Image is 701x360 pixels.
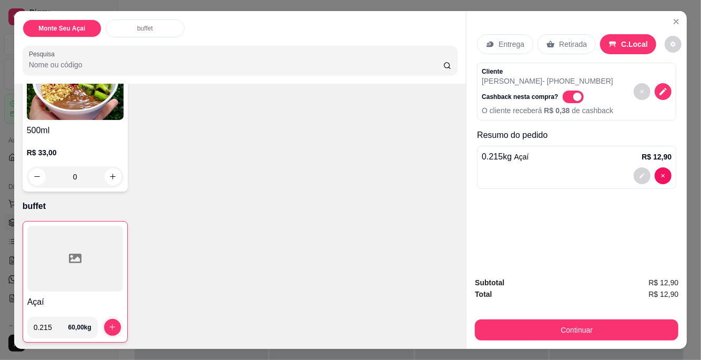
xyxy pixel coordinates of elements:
span: R$ 12,90 [649,288,679,300]
button: increase-product-quantity [104,319,121,336]
p: Cliente [482,67,613,76]
p: R$ 12,90 [642,152,672,162]
input: 0.00 [34,317,68,338]
span: Açaí [514,153,529,161]
p: Retirada [559,39,587,49]
img: product-image [27,54,124,120]
button: Continuar [475,319,678,341]
label: Automatic updates [563,91,588,103]
p: Entrega [499,39,524,49]
strong: Subtotal [475,278,504,287]
button: decrease-product-quantity [634,83,651,100]
label: Pesquisa [29,49,58,58]
p: [PERSON_NAME] - [PHONE_NUMBER] [482,76,613,86]
p: O cliente receberá de cashback [482,105,613,116]
p: buffet [23,200,458,213]
p: C.Local [621,39,648,49]
button: decrease-product-quantity [655,167,672,184]
h4: 500ml [27,124,124,137]
input: Pesquisa [29,59,443,70]
p: R$ 33,00 [27,147,124,158]
button: decrease-product-quantity [634,167,651,184]
strong: Total [475,290,492,298]
span: R$ 12,90 [649,277,679,288]
button: decrease-product-quantity [665,36,682,53]
button: Close [668,13,685,30]
p: Cashback nesta compra? [482,93,558,101]
p: Resumo do pedido [477,129,676,142]
p: 0.215 kg [482,151,529,163]
button: decrease-product-quantity [655,83,672,100]
h4: Açaí [27,296,123,308]
p: buffet [137,24,153,33]
span: R$ 0,38 [544,106,572,115]
p: Monte Seu Açaí [38,24,85,33]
